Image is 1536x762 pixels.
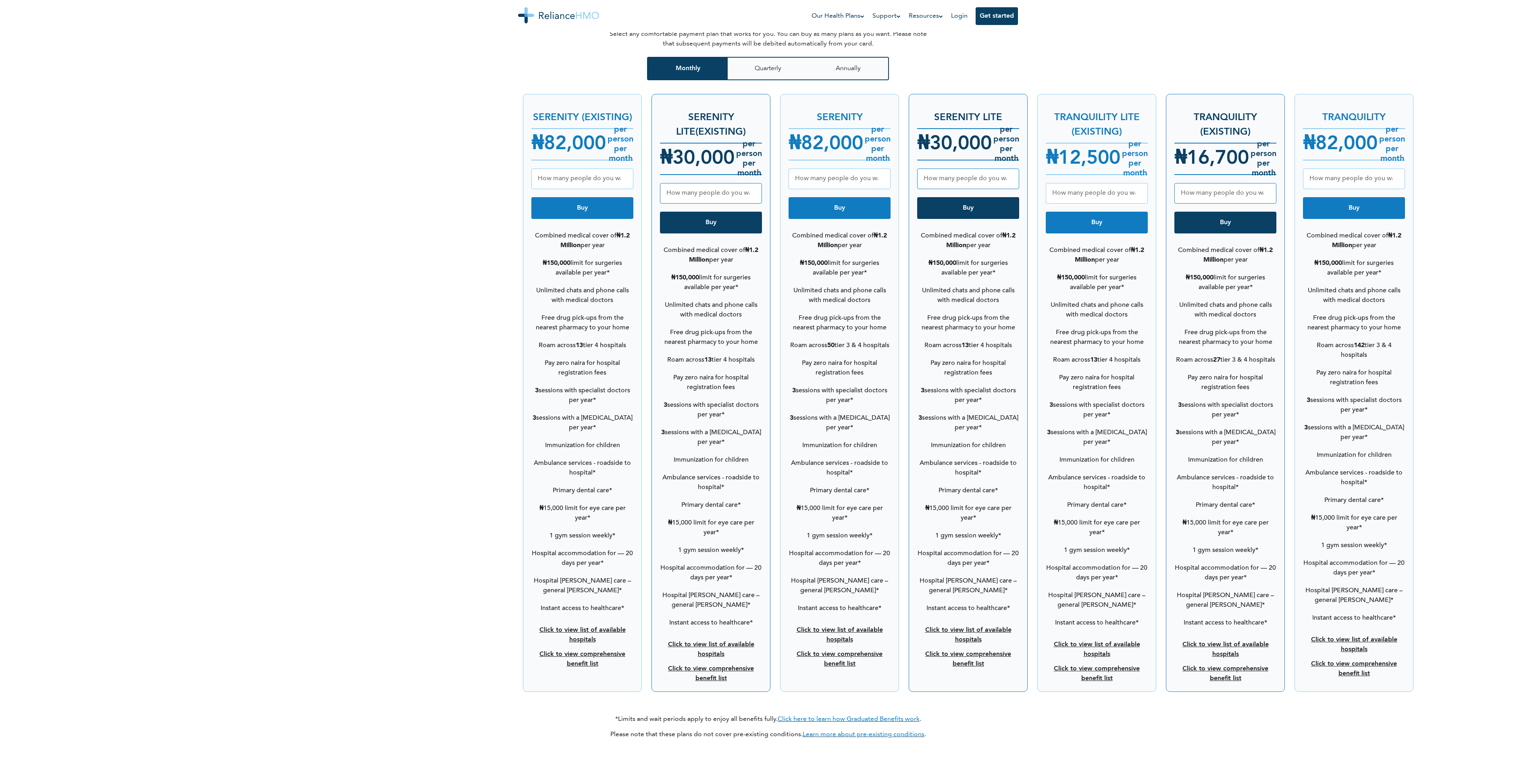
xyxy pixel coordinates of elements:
b: ₦150,000 [1186,275,1213,281]
a: Click to view comprehensive benefit list [539,651,625,667]
li: ₦15,000 limit for eye care per year* [531,500,633,527]
b: 3 [1047,429,1051,436]
li: Roam across tier 3 & 4 hospitals [789,337,891,354]
li: Hospital accommodation for — 20 days per year* [917,545,1019,572]
li: Unlimited chats and phone calls with medical doctors [917,282,1019,309]
a: Click to view list of available hospitals [925,627,1012,643]
li: Pay zero naira for hospital registration fees [789,354,891,382]
li: Free drug pick-ups from the nearest pharmacy to your home [660,324,762,351]
li: Instant access to healthcare* [917,600,1019,617]
p: *Limits and wait periods apply to enjoy all benefits fully. . [615,716,921,723]
h3: SERENITY LITE [917,102,1019,125]
li: Instant access to healthcare* [1174,614,1276,632]
li: ₦15,000 limit for eye care per year* [1303,509,1405,537]
li: ₦15,000 limit for eye care per year* [660,514,762,541]
li: Pay zero naira for hospital registration fees [1046,369,1148,396]
li: Immunization for children [1174,451,1276,469]
input: How many people do you want to buy for? [1046,183,1148,204]
li: Pay zero naira for hospital registration fees [917,354,1019,382]
li: 1 gym session weekly* [1174,541,1276,559]
button: Buy [1303,197,1405,219]
li: Combined medical cover of per year [660,242,762,269]
li: sessions with a [MEDICAL_DATA] per year* [917,409,1019,437]
span: 30,000 [672,149,735,169]
h6: per person per month [1378,125,1405,164]
li: Hospital accommodation for — 20 days per year* [1046,559,1148,587]
b: 3 [533,415,536,421]
li: Ambulance services - roadside to hospital* [1046,469,1148,496]
li: Instant access to healthcare* [531,600,633,617]
li: limit for surgeries available per year* [917,254,1019,282]
li: Ambulance services - roadside to hospital* [1174,469,1276,496]
li: Roam across tier 4 hospitals [660,351,762,369]
li: sessions with a [MEDICAL_DATA] per year* [1174,424,1276,451]
b: 13 [962,342,969,349]
li: Hospital accommodation for — 20 days per year* [660,559,762,587]
b: 3 [1049,402,1053,408]
h6: per person per month [1120,139,1148,178]
li: limit for surgeries available per year* [1303,254,1405,282]
li: Pay zero naira for hospital registration fees [660,369,762,396]
button: Buy [789,197,891,219]
li: Combined medical cover of per year [531,227,633,254]
b: ₦150,000 [1314,260,1342,266]
li: Instant access to healthcare* [660,614,762,632]
li: sessions with specialist doctors per year* [1174,396,1276,424]
button: Buy [1174,212,1276,233]
b: ₦150,000 [671,275,699,281]
li: sessions with a [MEDICAL_DATA] per year* [1046,424,1148,451]
b: 50 [827,342,835,349]
li: sessions with specialist doctors per year* [531,382,633,409]
li: sessions with specialist doctors per year* [789,382,891,409]
li: Roam across tier 3 & 4 hospitals [1174,351,1276,369]
li: Hospital [PERSON_NAME] care – general [PERSON_NAME]* [660,587,762,614]
li: Primary dental care* [1174,496,1276,514]
li: Free drug pick-ups from the nearest pharmacy to your home [531,309,633,337]
input: How many people do you want to buy for? [531,169,633,189]
li: 1 gym session weekly* [1303,537,1405,554]
li: Hospital accommodation for — 20 days per year* [789,545,891,572]
span: 16,700 [1187,149,1249,169]
li: Combined medical cover of per year [1174,242,1276,269]
li: Combined medical cover of per year [1046,242,1148,269]
b: 13 [1090,357,1097,363]
li: Pay zero naira for hospital registration fees [1174,369,1276,396]
a: Click to view list of available hospitals [797,627,883,643]
li: Primary dental care* [1046,496,1148,514]
a: Click to view comprehensive benefit list [668,666,754,682]
a: Click to view list of available hospitals [1182,641,1269,658]
a: Click to view comprehensive benefit list [797,651,882,667]
h4: ₦ [789,130,863,159]
li: Roam across tier 4 hospitals [531,337,633,354]
li: sessions with a [MEDICAL_DATA] per year* [531,409,633,437]
li: Combined medical cover of per year [1303,227,1405,254]
p: Select any comfortable payment plan that works for you. You can buy as many plans as you want. Pl... [607,29,929,49]
a: Click to view list of available hospitals [539,627,626,643]
p: Please note that these plans do not cover pre-existing conditions. . [610,731,926,739]
a: Click to view comprehensive benefit list [1054,666,1140,682]
li: Free drug pick-ups from the nearest pharmacy to your home [917,309,1019,337]
li: Unlimited chats and phone calls with medical doctors [1046,296,1148,324]
li: Immunization for children [1046,451,1148,469]
li: Instant access to healthcare* [1303,609,1405,627]
a: Our Health Plans [812,11,864,21]
li: Hospital [PERSON_NAME] care – general [PERSON_NAME]* [1046,587,1148,614]
li: Instant access to healthcare* [789,600,891,617]
li: 1 gym session weekly* [660,541,762,559]
li: limit for surgeries available per year* [660,269,762,296]
h3: SERENITY (Existing) [531,102,633,125]
li: 1 gym session weekly* [531,527,633,545]
li: Hospital [PERSON_NAME] care – general [PERSON_NAME]* [789,572,891,600]
b: 13 [704,357,712,363]
h4: ₦ [1303,130,1378,159]
input: How many people do you want to buy for? [660,183,762,204]
a: Click to view list of available hospitals [1311,637,1397,653]
b: 3 [792,387,796,394]
li: 1 gym session weekly* [789,527,891,545]
a: Click to view comprehensive benefit list [1182,666,1268,682]
li: Unlimited chats and phone calls with medical doctors [1303,282,1405,309]
img: Reliance HMO's Logo [518,7,599,23]
h6: per person per month [735,139,762,178]
b: 3 [1304,425,1308,431]
a: Support [872,11,901,21]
